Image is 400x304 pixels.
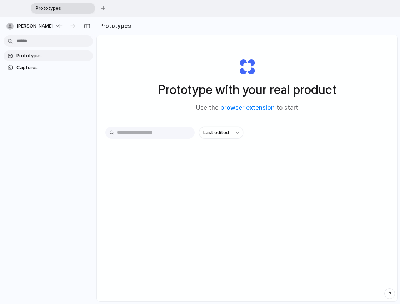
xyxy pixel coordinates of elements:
[4,20,64,32] button: [PERSON_NAME]
[203,129,229,136] span: Last edited
[16,23,53,30] span: [PERSON_NAME]
[220,104,275,111] a: browser extension
[96,21,131,30] h2: Prototypes
[4,62,93,73] a: Captures
[158,80,336,99] h1: Prototype with your real product
[31,3,95,14] div: Prototypes
[196,103,298,113] span: Use the to start
[16,64,90,71] span: Captures
[16,52,90,59] span: Prototypes
[4,50,93,61] a: Prototypes
[199,127,243,139] button: Last edited
[33,5,84,12] span: Prototypes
